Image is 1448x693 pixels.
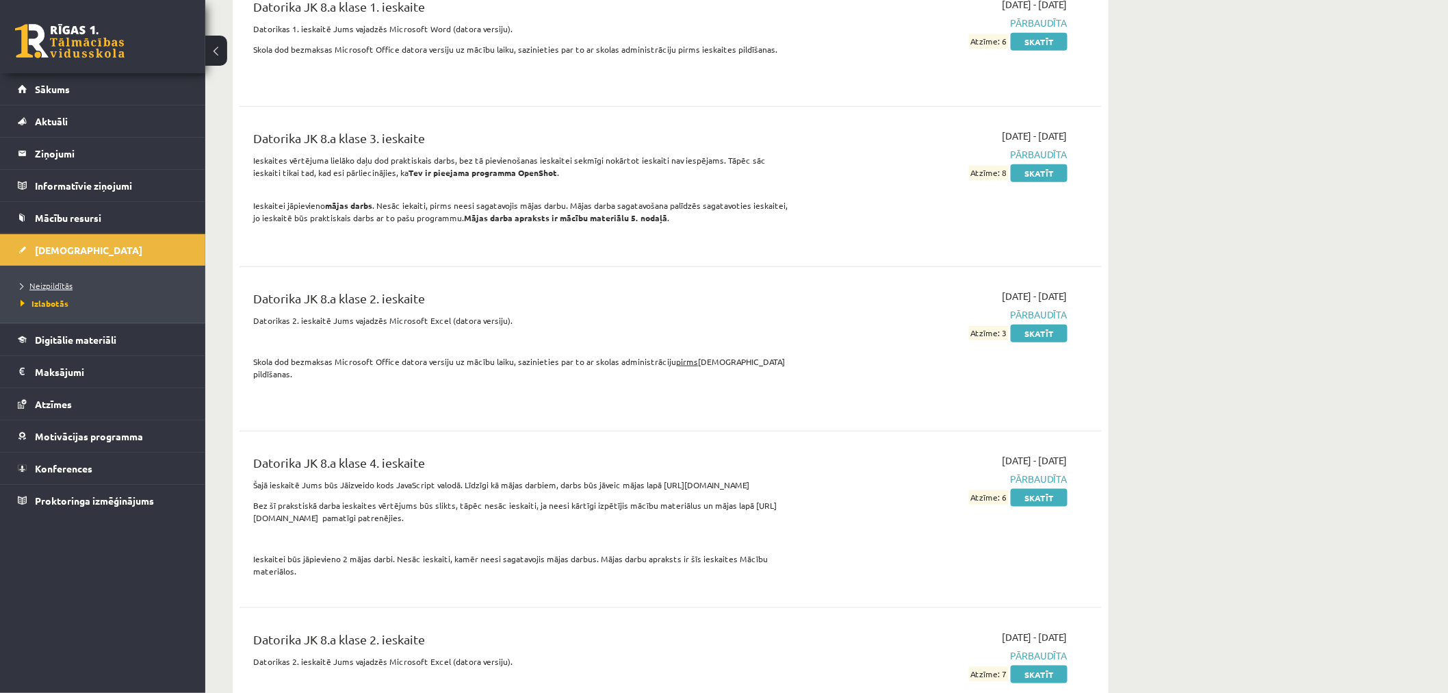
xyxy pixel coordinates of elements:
p: Datorikas 1. ieskaitē Jums vajadzēs Microsoft Word (datora versiju). [253,23,789,35]
div: Datorika JK 8.a klase 3. ieskaite [253,129,789,154]
span: Atzīmes [35,398,72,410]
u: pirms [676,356,698,367]
a: Skatīt [1011,164,1068,182]
legend: Maksājumi [35,356,188,388]
a: Motivācijas programma [18,420,188,452]
span: [DATE] - [DATE] [1002,630,1068,644]
a: Atzīmes [18,388,188,420]
a: Skatīt [1011,489,1068,507]
span: Pārbaudīta [810,147,1068,162]
span: Mācību resursi [35,212,101,224]
p: Ieskaitei jāpievieno . Nesāc iekaiti, pirms neesi sagatavojis mājas darbu. Mājas darba sagatavoša... [253,187,789,236]
strong: mājas darbs [325,200,372,211]
a: Informatīvie ziņojumi [18,170,188,201]
a: Konferences [18,453,188,484]
legend: Informatīvie ziņojumi [35,170,188,201]
a: Izlabotās [21,297,192,310]
span: Konferences [35,462,92,475]
span: Atzīme: 8 [969,166,1009,180]
p: Datorikas 2. ieskaitē Jums vajadzēs Microsoft Excel (datora versiju). [253,314,789,327]
a: Proktoringa izmēģinājums [18,485,188,516]
a: Ziņojumi [18,138,188,169]
a: Rīgas 1. Tālmācības vidusskola [15,24,125,58]
a: Digitālie materiāli [18,324,188,355]
span: Atzīme: 7 [969,667,1009,681]
div: Datorika JK 8.a klase 4. ieskaite [253,453,789,479]
span: Atzīme: 6 [969,34,1009,49]
a: Mācību resursi [18,202,188,234]
strong: Tev ir pieejama programma OpenShot [409,167,557,178]
legend: Ziņojumi [35,138,188,169]
span: [DATE] - [DATE] [1002,129,1068,143]
span: Motivācijas programma [35,430,143,442]
div: Datorika JK 8.a klase 2. ieskaite [253,289,789,314]
span: [DATE] - [DATE] [1002,453,1068,468]
p: Šajā ieskaitē Jums būs Jāizveido kods JavaScript valodā. Līdzīgi kā mājas darbiem, darbs būs jāve... [253,479,789,491]
span: Sākums [35,83,70,95]
a: Neizpildītās [21,279,192,292]
span: Proktoringa izmēģinājums [35,494,154,507]
div: Datorika JK 8.a klase 2. ieskaite [253,630,789,655]
span: Izlabotās [21,298,68,309]
span: Digitālie materiāli [35,333,116,346]
p: Skola dod bezmaksas Microsoft Office datora versiju uz mācību laiku, sazinieties par to ar skolas... [253,355,789,380]
span: Pārbaudīta [810,648,1068,663]
a: Aktuāli [18,105,188,137]
p: Ieskaites vērtējuma lielāko daļu dod praktiskais darbs, bez tā pievienošanas ieskaitei sekmīgi no... [253,154,789,179]
span: Pārbaudīta [810,472,1068,486]
a: [DEMOGRAPHIC_DATA] [18,234,188,266]
a: Skatīt [1011,325,1068,342]
a: Sākums [18,73,188,105]
p: Bez šī prakstiskā darba ieskaites vērtējums būs slikts, tāpēc nesāc ieskaiti, ja neesi kārtīgi iz... [253,499,789,524]
span: [DATE] - [DATE] [1002,289,1068,303]
a: Maksājumi [18,356,188,388]
span: [DEMOGRAPHIC_DATA] [35,244,142,256]
span: Neizpildītās [21,280,73,291]
p: Skola dod bezmaksas Microsoft Office datora versiju uz mācību laiku, sazinieties par to ar skolas... [253,43,789,55]
span: Aktuāli [35,115,68,127]
a: Skatīt [1011,33,1068,51]
span: Atzīme: 3 [969,326,1009,340]
a: Skatīt [1011,666,1068,683]
p: Datorikas 2. ieskaitē Jums vajadzēs Microsoft Excel (datora versiju). [253,655,789,668]
p: Ieskaitei būs jāpievieno 2 mājas darbi. Nesāc ieskaiti, kamēr neesi sagatavojis mājas darbus. Māj... [253,553,789,577]
strong: Mājas darba apraksts ir mācību materiālu 5. nodaļā [464,212,667,223]
span: Atzīme: 6 [969,490,1009,505]
span: Pārbaudīta [810,16,1068,30]
span: Pārbaudīta [810,307,1068,322]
